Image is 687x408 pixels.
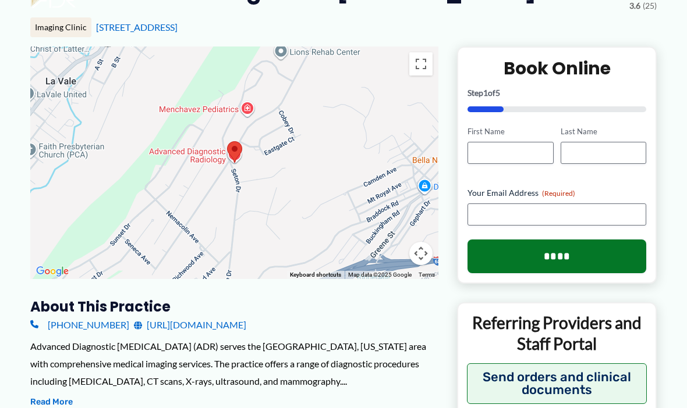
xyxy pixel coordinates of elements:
a: Terms (opens in new tab) [419,271,435,278]
button: Map camera controls [409,242,433,265]
label: Last Name [561,126,646,137]
a: [URL][DOMAIN_NAME] [134,316,246,334]
span: Map data ©2025 Google [348,271,412,278]
div: Advanced Diagnostic [MEDICAL_DATA] (ADR) serves the [GEOGRAPHIC_DATA], [US_STATE] area with compr... [30,338,438,389]
h2: Book Online [468,57,646,80]
img: Google [33,264,72,279]
p: Step of [468,89,646,97]
label: Your Email Address [468,187,646,199]
span: 5 [495,88,500,98]
button: Send orders and clinical documents [467,363,647,404]
a: [STREET_ADDRESS] [96,22,178,33]
span: 1 [483,88,488,98]
h3: About this practice [30,298,438,316]
span: (Required) [542,189,575,198]
div: Imaging Clinic [30,17,91,37]
label: First Name [468,126,553,137]
button: Keyboard shortcuts [290,271,341,279]
a: [PHONE_NUMBER] [30,316,129,334]
a: Open this area in Google Maps (opens a new window) [33,264,72,279]
p: Referring Providers and Staff Portal [467,312,647,355]
button: Toggle fullscreen view [409,52,433,76]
